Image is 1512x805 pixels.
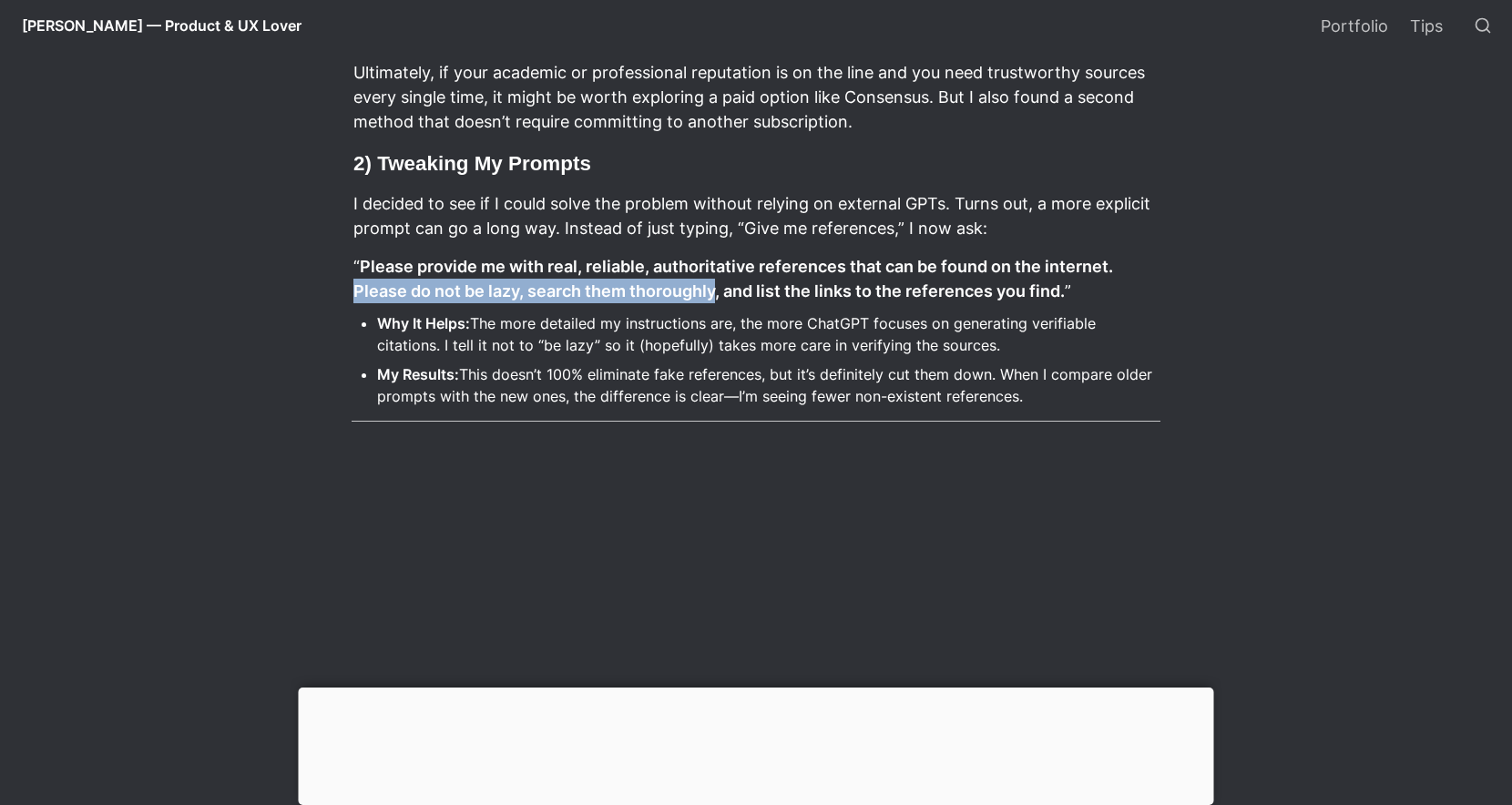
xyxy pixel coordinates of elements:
strong: Please provide me with real, reliable, authoritative references that can be found on the internet... [353,257,1117,301]
h3: 2) Tweaking My Prompts [352,148,1160,179]
strong: My Results: [377,365,459,383]
p: Ultimately, if your academic or professional reputation is on the line and you need trustworthy s... [352,57,1160,137]
p: “ ” [352,251,1160,306]
iframe: Advertisement [352,443,1160,698]
strong: Why It Helps: [377,314,470,332]
iframe: Advertisement [299,688,1214,800]
li: The more detailed my instructions are, the more ChatGPT focuses on generating verifiable citation... [377,310,1160,359]
li: This doesn’t 100% eliminate fake references, but it’s definitely cut them down. When I compare ol... [377,361,1160,410]
span: [PERSON_NAME] — Product & UX Lover [22,16,301,35]
p: I decided to see if I could solve the problem without relying on external GPTs. Turns out, a more... [352,189,1160,243]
